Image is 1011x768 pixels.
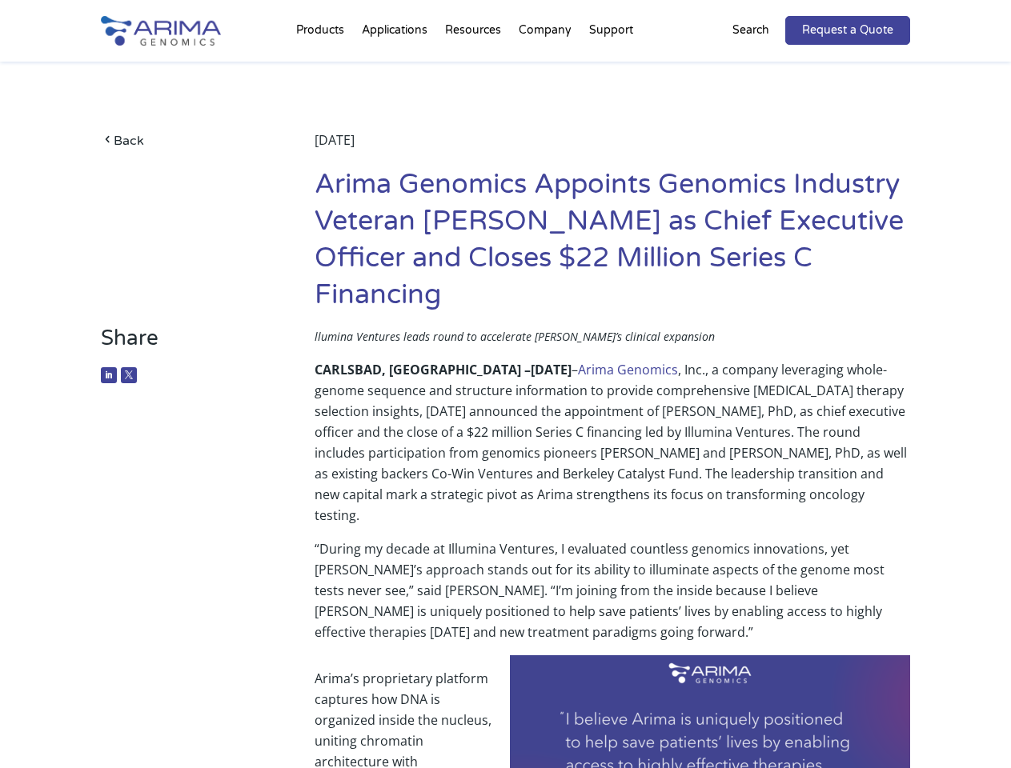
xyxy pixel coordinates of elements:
h3: Share [101,326,270,363]
a: Back [101,130,270,151]
p: “During my decade at Illumina Ventures, I evaluated countless genomics innovations, yet [PERSON_N... [315,538,910,655]
a: Request a Quote [785,16,910,45]
b: CARLSBAD, [GEOGRAPHIC_DATA] – [315,361,531,378]
div: [DATE] [315,130,910,166]
span: llumina Ventures leads round to accelerate [PERSON_NAME]’s clinical expansion [315,329,715,344]
b: [DATE] [531,361,572,378]
img: Arima-Genomics-logo [101,16,221,46]
a: Arima Genomics [578,361,678,378]
p: Search [732,20,769,41]
p: – , Inc., a company leveraging whole-genome sequence and structure information to provide compreh... [315,359,910,538]
h1: Arima Genomics Appoints Genomics Industry Veteran [PERSON_NAME] as Chief Executive Officer and Cl... [315,166,910,326]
